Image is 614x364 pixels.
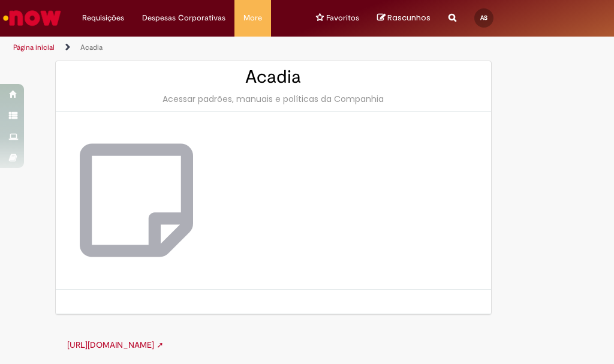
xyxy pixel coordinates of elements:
[480,14,487,22] span: AS
[82,12,124,24] span: Requisições
[142,12,225,24] span: Despesas Corporativas
[80,43,103,52] a: Acadia
[377,12,431,23] a: No momento, sua lista de rascunhos tem 0 Itens
[67,339,164,350] a: [URL][DOMAIN_NAME] ➚
[387,12,431,23] span: Rascunhos
[9,37,349,59] ul: Trilhas de página
[326,12,359,24] span: Favoritos
[1,6,63,30] img: ServiceNow
[80,136,193,265] img: Acadia
[13,43,55,52] a: Página inicial
[68,67,480,87] h2: Acadia
[68,93,480,105] div: Acessar padrões, manuais e políticas da Companhia
[243,12,262,24] span: More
